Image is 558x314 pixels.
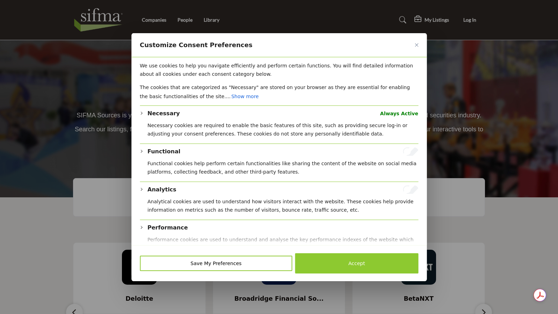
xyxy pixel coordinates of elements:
button: Necessary [147,109,180,117]
button: Analytics [147,185,176,193]
button: Accept [295,253,418,273]
span: Customize Consent Preferences [140,41,252,49]
p: We use cookies to help you navigate efficiently and perform certain functions. You will find deta... [140,61,418,78]
button: Functional [147,147,180,155]
p: Analytical cookies are used to understand how visitors interact with the website. These cookies h... [147,197,418,214]
p: The cookies that are categorized as "Necessary" are stored on your browser as they are essential ... [140,83,418,101]
button: Show more [231,91,260,101]
p: Functional cookies help perform certain functionalities like sharing the content of the website o... [147,159,418,176]
input: Enable Functional [403,147,418,155]
button: Save My Preferences [140,256,292,271]
img: Close [415,43,418,46]
input: Enable Analytics [403,185,418,193]
button: Performance [147,223,188,232]
p: Necessary cookies are required to enable the basic features of this site, such as providing secur... [147,121,418,138]
span: Always Active [380,109,418,117]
